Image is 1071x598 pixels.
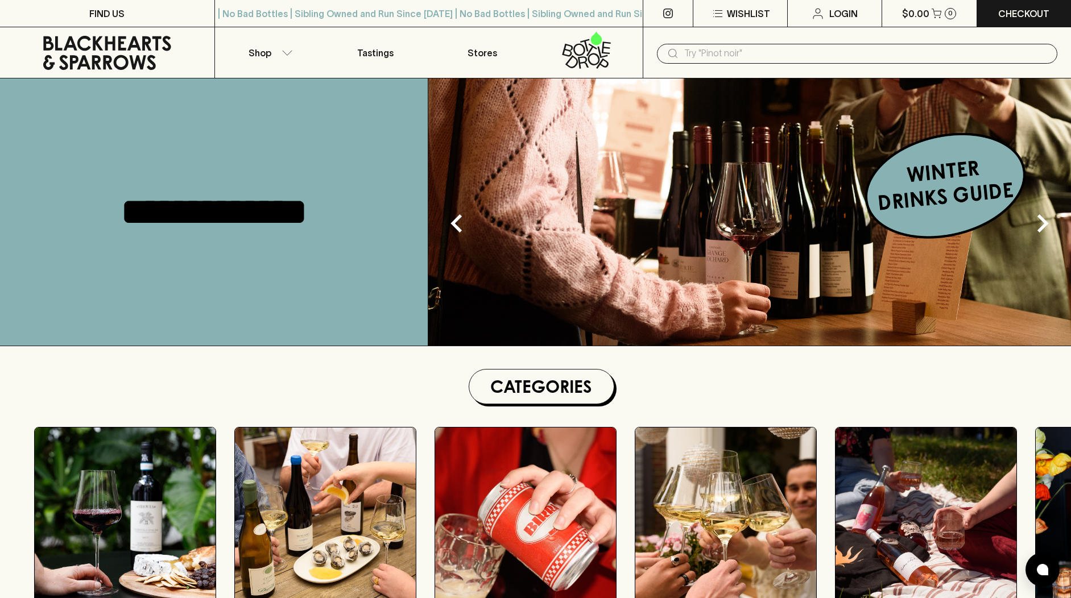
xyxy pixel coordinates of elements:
[1020,201,1065,246] button: Next
[89,7,125,20] p: FIND US
[215,27,322,78] button: Shop
[357,46,394,60] p: Tastings
[322,27,429,78] a: Tastings
[249,46,271,60] p: Shop
[468,46,497,60] p: Stores
[434,201,479,246] button: Previous
[902,7,929,20] p: $0.00
[429,27,536,78] a: Stores
[428,78,1071,346] img: optimise
[1037,564,1048,575] img: bubble-icon
[684,44,1048,63] input: Try "Pinot noir"
[474,374,609,399] h1: Categories
[998,7,1049,20] p: Checkout
[948,10,953,16] p: 0
[727,7,770,20] p: Wishlist
[829,7,858,20] p: Login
